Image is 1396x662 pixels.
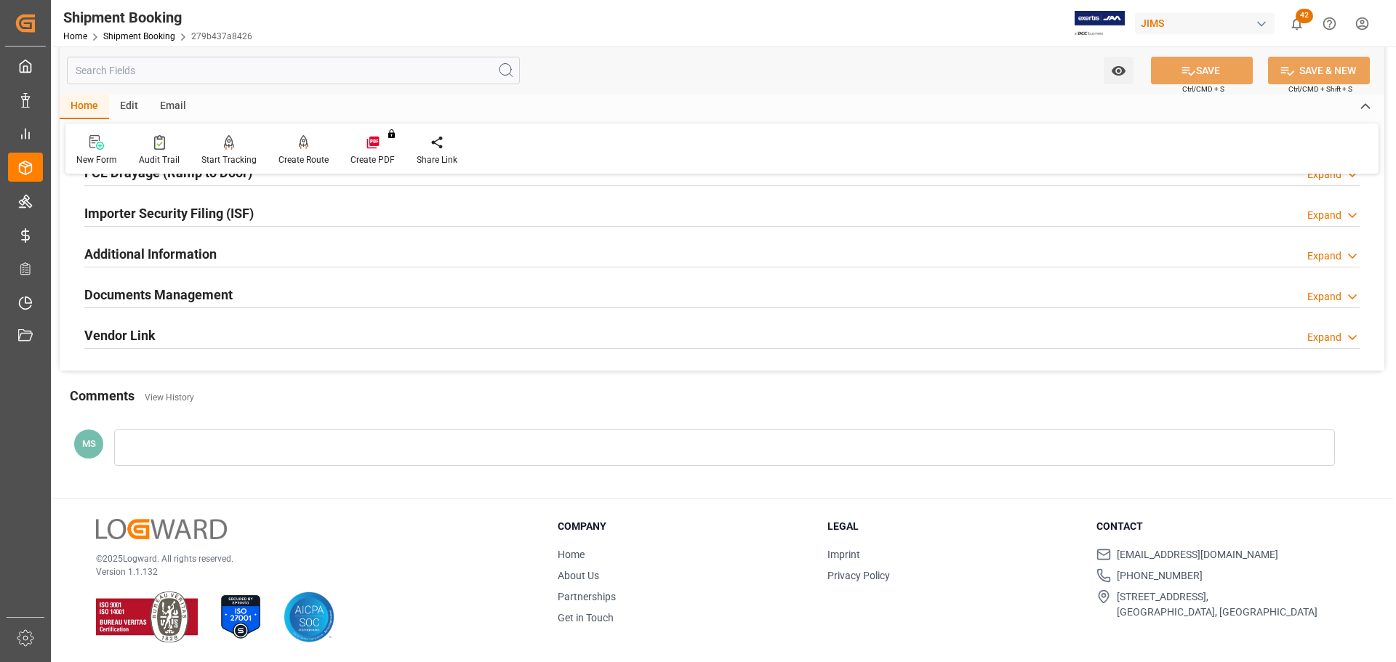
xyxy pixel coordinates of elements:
h2: Vendor Link [84,326,156,345]
span: MS [82,438,96,449]
h2: Documents Management [84,285,233,304]
a: About Us [558,570,599,581]
div: New Form [76,153,117,166]
h2: Importer Security Filing (ISF) [84,203,254,223]
div: Edit [109,94,149,119]
input: Search Fields [67,57,520,84]
button: JIMS [1135,9,1280,37]
img: ISO 9001 & ISO 14001 Certification [96,592,198,642]
div: Shipment Booking [63,7,252,28]
a: Get in Touch [558,612,614,623]
p: © 2025 Logward. All rights reserved. [96,552,521,565]
button: show 42 new notifications [1280,7,1313,40]
h3: Contact [1096,519,1348,534]
div: Audit Trail [139,153,180,166]
a: Partnerships [558,591,616,602]
button: open menu [1104,57,1134,84]
h2: Comments [70,386,135,405]
img: AICPA SOC [284,592,334,642]
h3: Company [558,519,809,534]
div: Expand [1307,289,1341,304]
div: Expand [1307,249,1341,264]
div: Share Link [417,153,457,166]
a: Imprint [827,549,860,560]
a: View History [145,392,194,403]
div: Expand [1307,330,1341,345]
div: Start Tracking [201,153,257,166]
span: 42 [1296,9,1313,23]
a: Shipment Booking [103,31,175,41]
a: Home [63,31,87,41]
div: Email [149,94,197,119]
span: Ctrl/CMD + Shift + S [1288,84,1352,94]
p: Version 1.1.132 [96,565,521,578]
h3: Legal [827,519,1079,534]
a: Privacy Policy [827,570,890,581]
button: Help Center [1313,7,1346,40]
button: SAVE [1151,57,1253,84]
a: Home [558,549,585,560]
h2: Additional Information [84,244,217,264]
div: Create Route [278,153,329,166]
span: [PHONE_NUMBER] [1117,568,1203,584]
div: JIMS [1135,13,1275,34]
div: Expand [1307,208,1341,223]
img: ISO 27001 Certification [215,592,266,642]
img: Logward Logo [96,519,227,540]
span: [STREET_ADDRESS], [GEOGRAPHIC_DATA], [GEOGRAPHIC_DATA] [1117,589,1317,620]
button: SAVE & NEW [1268,57,1370,84]
div: Home [60,94,109,119]
span: Ctrl/CMD + S [1182,84,1224,94]
img: Exertis%20JAM%20-%20Email%20Logo.jpg_1722504956.jpg [1075,11,1125,36]
span: [EMAIL_ADDRESS][DOMAIN_NAME] [1117,547,1278,562]
div: Expand [1307,167,1341,182]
